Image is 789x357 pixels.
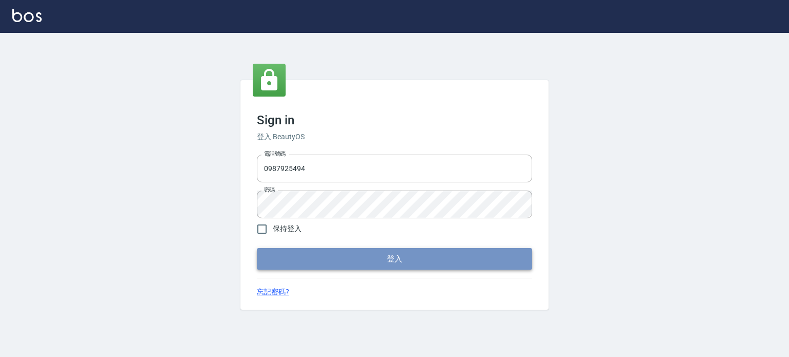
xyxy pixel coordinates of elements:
img: Logo [12,9,42,22]
span: 保持登入 [273,223,302,234]
a: 忘記密碼? [257,287,289,297]
h3: Sign in [257,113,532,127]
label: 密碼 [264,186,275,194]
h6: 登入 BeautyOS [257,131,532,142]
button: 登入 [257,248,532,270]
label: 電話號碼 [264,150,286,158]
